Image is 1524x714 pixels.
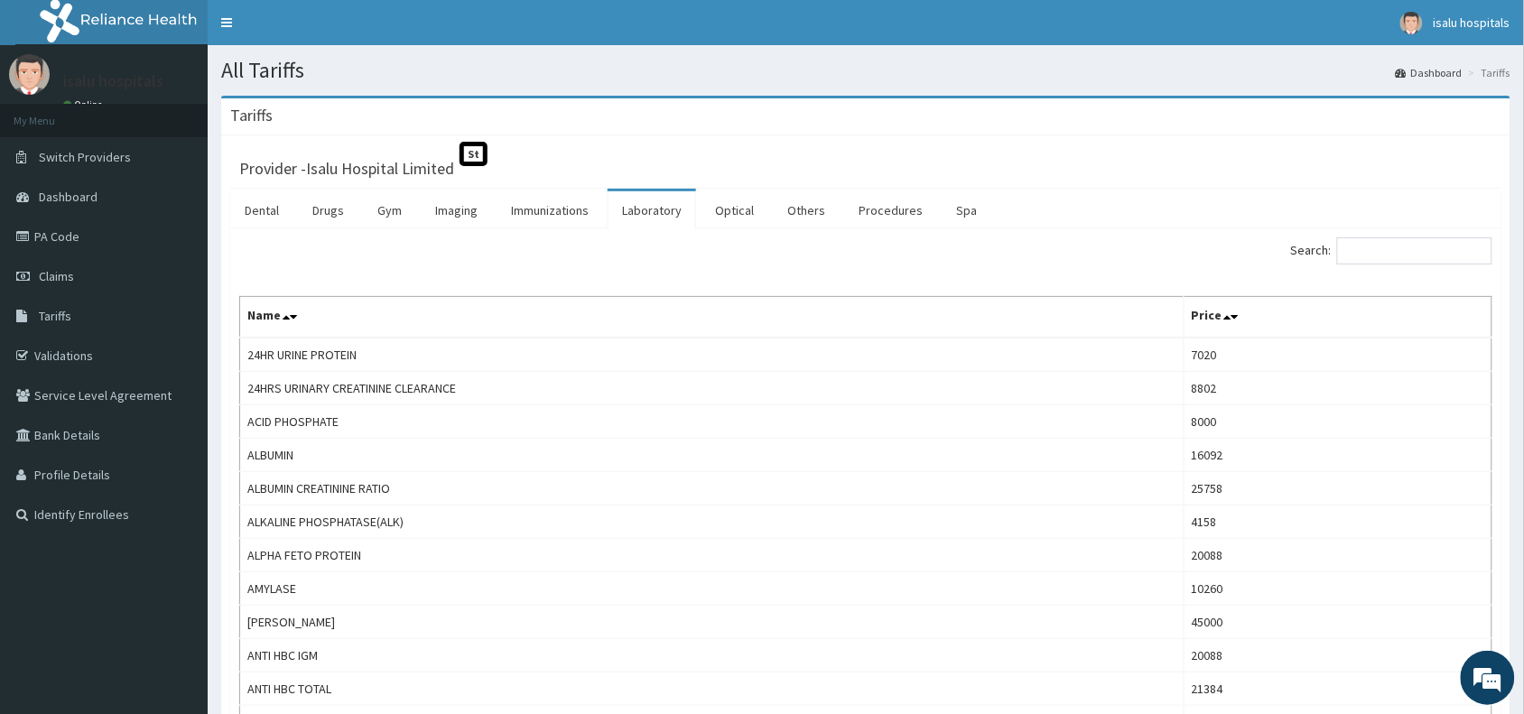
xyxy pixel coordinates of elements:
a: Others [773,191,840,229]
span: Dashboard [39,189,98,205]
a: Immunizations [497,191,603,229]
th: Name [240,297,1185,338]
td: ACID PHOSPHATE [240,405,1185,439]
td: 8000 [1184,405,1491,439]
img: User Image [9,54,50,95]
span: Switch Providers [39,149,131,165]
span: St [460,142,488,166]
span: Tariffs [39,308,71,324]
td: 24HRS URINARY CREATININE CLEARANCE [240,372,1185,405]
td: 20088 [1184,539,1491,572]
span: isalu hospitals [1434,14,1510,31]
a: Gym [363,191,416,229]
h1: All Tariffs [221,59,1510,82]
td: AMYLASE [240,572,1185,606]
a: Spa [942,191,991,229]
td: 4158 [1184,505,1491,539]
td: 21384 [1184,672,1491,706]
td: ALPHA FETO PROTEIN [240,539,1185,572]
span: Claims [39,268,74,284]
td: 16092 [1184,439,1491,472]
td: 8802 [1184,372,1491,405]
h3: Provider - Isalu Hospital Limited [239,161,454,177]
a: Dashboard [1396,65,1463,80]
h3: Tariffs [230,107,273,124]
td: 7020 [1184,338,1491,372]
a: Laboratory [608,191,696,229]
td: ALKALINE PHOSPHATASE(ALK) [240,505,1185,539]
td: 10260 [1184,572,1491,606]
input: Search: [1337,237,1492,264]
a: Optical [701,191,768,229]
td: [PERSON_NAME] [240,606,1185,639]
td: 25758 [1184,472,1491,505]
td: ALBUMIN [240,439,1185,472]
a: Imaging [421,191,492,229]
label: Search: [1291,237,1492,264]
td: 24HR URINE PROTEIN [240,338,1185,372]
td: ALBUMIN CREATININE RATIO [240,472,1185,505]
p: isalu hospitals [63,73,163,89]
img: User Image [1400,12,1423,34]
td: 45000 [1184,606,1491,639]
a: Procedures [844,191,937,229]
td: ANTI HBC TOTAL [240,672,1185,706]
th: Price [1184,297,1491,338]
li: Tariffs [1464,65,1510,80]
a: Dental [230,191,293,229]
a: Drugs [298,191,358,229]
a: Online [63,98,107,111]
td: ANTI HBC IGM [240,639,1185,672]
td: 20088 [1184,639,1491,672]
